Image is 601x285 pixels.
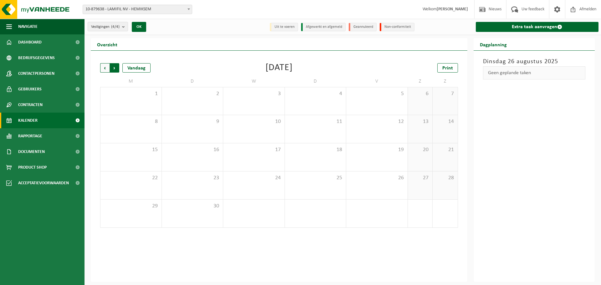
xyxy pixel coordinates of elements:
li: Non-conformiteit [380,23,414,31]
span: Bedrijfsgegevens [18,50,55,66]
td: V [346,76,408,87]
count: (4/4) [111,25,120,29]
span: 10 [226,118,281,125]
span: 3 [226,90,281,97]
span: 21 [436,146,454,153]
span: 26 [349,175,404,181]
span: 9 [165,118,220,125]
span: 22 [104,175,158,181]
td: D [162,76,223,87]
h2: Overzicht [91,38,124,50]
span: Vestigingen [91,22,120,32]
span: Vorige [100,63,110,73]
span: Product Shop [18,160,47,175]
span: 28 [436,175,454,181]
span: 6 [411,90,429,97]
span: 24 [226,175,281,181]
span: 14 [436,118,454,125]
a: Print [437,63,458,73]
span: 25 [288,175,343,181]
button: Vestigingen(4/4) [88,22,128,31]
li: Geannuleerd [349,23,377,31]
span: 23 [165,175,220,181]
span: 13 [411,118,429,125]
span: 1 [104,90,158,97]
h3: Dinsdag 26 augustus 2025 [483,57,586,66]
td: M [100,76,162,87]
div: Geen geplande taken [483,66,586,79]
span: 20 [411,146,429,153]
span: Acceptatievoorwaarden [18,175,69,191]
span: 8 [104,118,158,125]
span: 4 [288,90,343,97]
span: 2 [165,90,220,97]
span: Dashboard [18,34,42,50]
span: Volgende [110,63,119,73]
td: Z [408,76,433,87]
span: 11 [288,118,343,125]
span: Contracten [18,97,43,113]
h2: Dagplanning [474,38,513,50]
span: 29 [104,203,158,210]
span: Print [442,66,453,71]
span: 16 [165,146,220,153]
span: Documenten [18,144,45,160]
td: D [285,76,347,87]
span: Contactpersonen [18,66,54,81]
span: 17 [226,146,281,153]
span: Navigatie [18,19,38,34]
span: 18 [288,146,343,153]
div: [DATE] [265,63,293,73]
span: 10-879638 - LAMIFIL NV - HEMIKSEM [83,5,192,14]
strong: [PERSON_NAME] [437,7,468,12]
a: Extra taak aanvragen [476,22,599,32]
span: 15 [104,146,158,153]
span: 19 [349,146,404,153]
div: Vandaag [122,63,151,73]
li: Uit te voeren [270,23,298,31]
td: W [223,76,285,87]
td: Z [433,76,458,87]
span: 12 [349,118,404,125]
span: 27 [411,175,429,181]
span: 30 [165,203,220,210]
li: Afgewerkt en afgemeld [301,23,346,31]
span: Gebruikers [18,81,42,97]
span: 7 [436,90,454,97]
span: Kalender [18,113,38,128]
button: OK [132,22,146,32]
span: 5 [349,90,404,97]
span: Rapportage [18,128,42,144]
